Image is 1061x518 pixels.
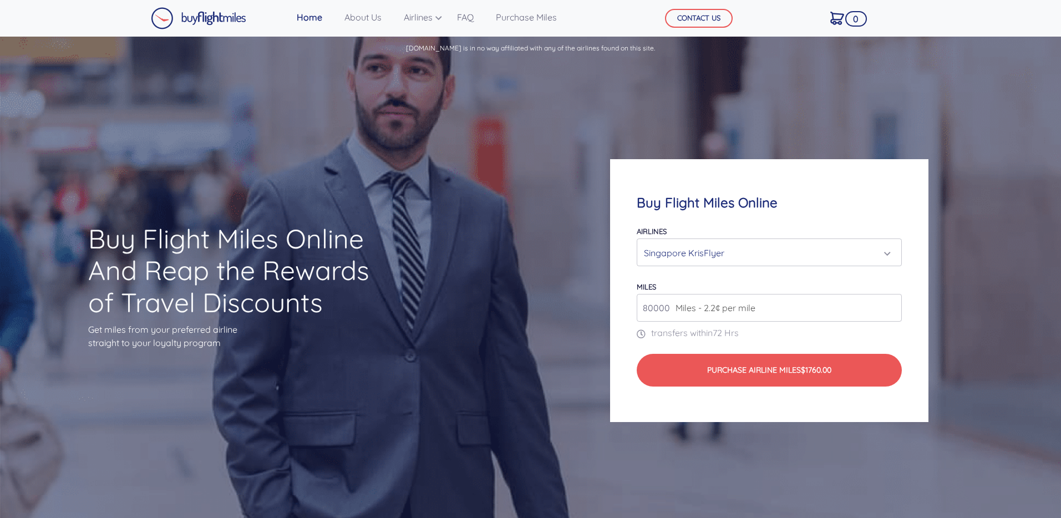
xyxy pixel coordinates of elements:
[845,11,867,27] span: 0
[151,7,246,29] img: Buy Flight Miles Logo
[713,327,739,338] span: 72 Hrs
[151,4,246,32] a: Buy Flight Miles Logo
[399,6,439,28] a: Airlines
[453,6,478,28] a: FAQ
[637,282,656,291] label: miles
[826,6,849,29] a: 0
[637,227,667,236] label: Airlines
[637,354,901,387] button: Purchase Airline Miles$1760.00
[88,323,389,349] p: Get miles from your preferred airline straight to your loyalty program
[637,326,901,339] p: transfers within
[665,9,733,28] button: CONTACT US
[644,242,887,263] div: Singapore KrisFlyer
[491,6,561,28] a: Purchase Miles
[88,223,389,319] h1: Buy Flight Miles Online And Reap the Rewards of Travel Discounts
[340,6,386,28] a: About Us
[830,12,844,25] img: Cart
[292,6,327,28] a: Home
[670,301,755,314] span: Miles - 2.2¢ per mile
[637,195,901,211] h4: Buy Flight Miles Online
[637,238,901,266] button: Singapore KrisFlyer
[801,365,831,375] span: $1760.00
